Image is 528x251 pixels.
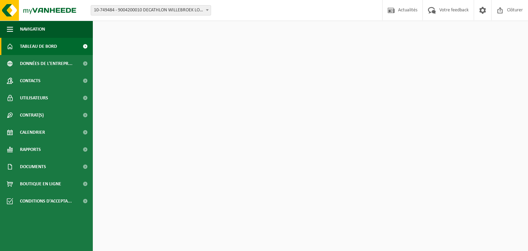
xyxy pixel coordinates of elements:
span: Tableau de bord [20,38,57,55]
span: Boutique en ligne [20,175,61,193]
span: 10-749484 - 9004200010 DECATHLON WILLEBROEK LOGISTIEK - WILLEBROEK [91,5,211,15]
span: 10-749484 - 9004200010 DECATHLON WILLEBROEK LOGISTIEK - WILLEBROEK [91,6,211,15]
span: Conditions d'accepta... [20,193,72,210]
span: Navigation [20,21,45,38]
span: Rapports [20,141,41,158]
span: Documents [20,158,46,175]
span: Contacts [20,72,41,89]
span: Données de l'entrepr... [20,55,73,72]
span: Calendrier [20,124,45,141]
span: Contrat(s) [20,107,44,124]
span: Utilisateurs [20,89,48,107]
